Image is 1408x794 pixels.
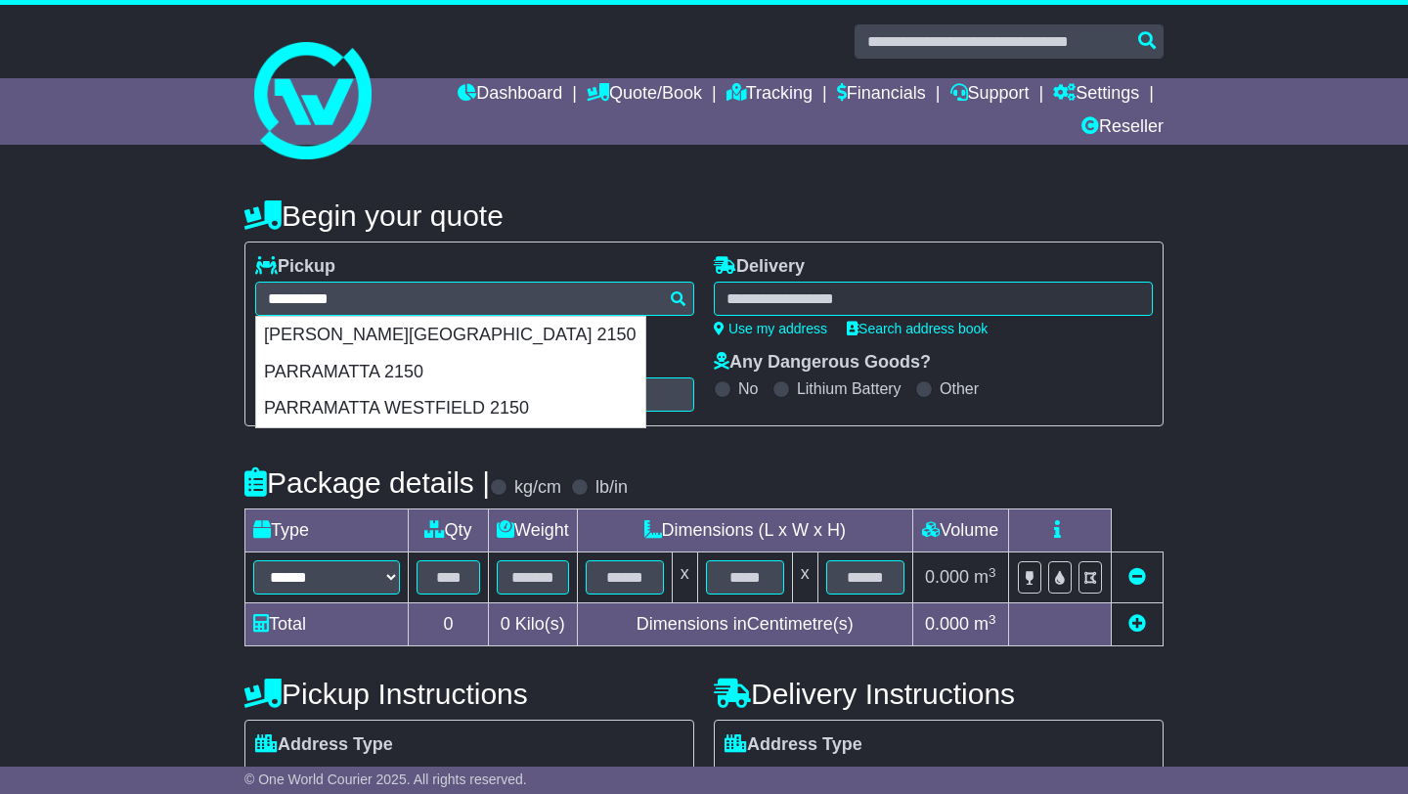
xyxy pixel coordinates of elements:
label: kg/cm [514,477,561,499]
h4: Begin your quote [244,199,1164,232]
span: m [974,614,996,634]
span: Commercial [370,761,471,791]
label: Address Type [255,734,393,756]
div: PARRAMATTA 2150 [256,354,645,391]
h4: Package details | [244,466,490,499]
label: Lithium Battery [797,379,902,398]
label: Delivery [714,256,805,278]
a: Dashboard [458,78,562,111]
label: lb/in [595,477,628,499]
div: PARRAMATTA WESTFIELD 2150 [256,390,645,427]
sup: 3 [989,612,996,627]
td: Dimensions in Centimetre(s) [577,603,912,646]
sup: 3 [989,565,996,580]
span: 0.000 [925,614,969,634]
a: Tracking [726,78,813,111]
a: Search address book [847,321,988,336]
span: Residential [255,761,350,791]
span: © One World Courier 2025. All rights reserved. [244,772,527,787]
td: Qty [409,509,489,552]
td: Kilo(s) [489,603,578,646]
a: Reseller [1081,111,1164,145]
td: 0 [409,603,489,646]
span: 0 [501,614,510,634]
span: 0.000 [925,567,969,587]
span: Residential [725,761,819,791]
label: Address Type [725,734,862,756]
typeahead: Please provide city [255,282,694,316]
span: Air & Sea Depot [492,761,624,791]
a: Add new item [1128,614,1146,634]
td: Type [245,509,409,552]
td: Weight [489,509,578,552]
a: Quote/Book [587,78,702,111]
h4: Pickup Instructions [244,678,694,710]
label: Any Dangerous Goods? [714,352,931,374]
td: x [672,552,697,603]
td: Total [245,603,409,646]
span: Air & Sea Depot [961,761,1093,791]
td: x [792,552,817,603]
a: Financials [837,78,926,111]
td: Dimensions (L x W x H) [577,509,912,552]
label: Other [940,379,979,398]
div: [PERSON_NAME][GEOGRAPHIC_DATA] 2150 [256,317,645,354]
label: Pickup [255,256,335,278]
span: Commercial [839,761,941,791]
a: Settings [1053,78,1139,111]
td: Volume [912,509,1008,552]
label: No [738,379,758,398]
span: m [974,567,996,587]
a: Remove this item [1128,567,1146,587]
h4: Delivery Instructions [714,678,1164,710]
a: Support [950,78,1030,111]
a: Use my address [714,321,827,336]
